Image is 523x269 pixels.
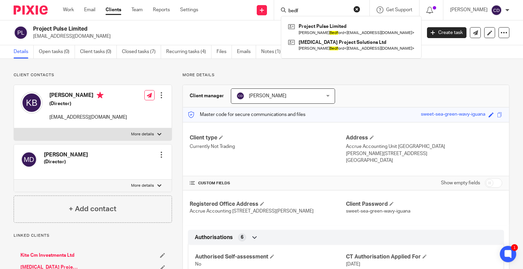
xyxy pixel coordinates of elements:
[131,183,154,188] p: More details
[427,27,466,38] a: Create task
[346,134,502,141] h4: Address
[21,151,37,168] img: svg%3E
[261,45,286,58] a: Notes (1)
[190,143,346,150] p: Currently Not Trading
[14,26,28,40] img: svg%3E
[217,45,232,58] a: Files
[353,6,360,13] button: Clear
[346,253,497,260] h4: CT Authorisation Applied For
[288,8,349,14] input: Search
[190,201,346,208] h4: Registered Office Address
[33,26,340,33] h2: Project Pulse Limited
[166,45,211,58] a: Recurring tasks (4)
[346,209,410,214] span: sweet-sea-green-wavy-iguana
[236,92,244,100] img: svg%3E
[153,6,170,13] a: Reports
[33,33,417,40] p: [EMAIL_ADDRESS][DOMAIN_NAME]
[195,234,233,241] span: Authorisations
[14,233,172,238] p: Linked clients
[131,132,154,137] p: More details
[180,6,198,13] a: Settings
[386,7,412,12] span: Get Support
[190,134,346,141] h4: Client type
[49,100,127,107] h5: (Director)
[441,180,480,186] label: Show empty fields
[188,111,305,118] p: Master code for secure communications and files
[14,5,48,15] img: Pixie
[511,244,518,251] div: 1
[190,181,346,186] h4: CUSTOM FIELDS
[241,234,243,241] span: 6
[421,111,485,119] div: sweet-sea-green-wavy-iguana
[122,45,161,58] a: Closed tasks (7)
[84,6,95,13] a: Email
[44,158,88,165] h5: (Director)
[195,262,201,267] span: No
[20,252,75,259] a: Kite Cm Investments Ltd
[450,6,488,13] p: [PERSON_NAME]
[190,209,314,214] span: Accrue Accounting [STREET_ADDRESS][PERSON_NAME]
[69,204,116,214] h4: + Add contact
[97,92,104,99] i: Primary
[106,6,121,13] a: Clients
[49,114,127,121] p: [EMAIL_ADDRESS][DOMAIN_NAME]
[346,150,502,157] p: [PERSON_NAME][STREET_ADDRESS]
[14,45,34,58] a: Details
[44,151,88,158] h4: [PERSON_NAME]
[190,93,224,99] h3: Client manager
[249,94,286,98] span: [PERSON_NAME]
[183,72,509,78] p: More details
[346,157,502,164] p: [GEOGRAPHIC_DATA]
[14,72,172,78] p: Client contacts
[346,262,360,267] span: [DATE]
[131,6,143,13] a: Team
[195,253,346,260] h4: Authorised Self-assessment
[49,92,127,100] h4: [PERSON_NAME]
[63,6,74,13] a: Work
[21,92,43,114] img: svg%3E
[80,45,117,58] a: Client tasks (0)
[39,45,75,58] a: Open tasks (0)
[491,5,502,16] img: svg%3E
[346,143,502,150] p: Accrue Accounting Unit [GEOGRAPHIC_DATA]
[237,45,256,58] a: Emails
[346,201,502,208] h4: Client Password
